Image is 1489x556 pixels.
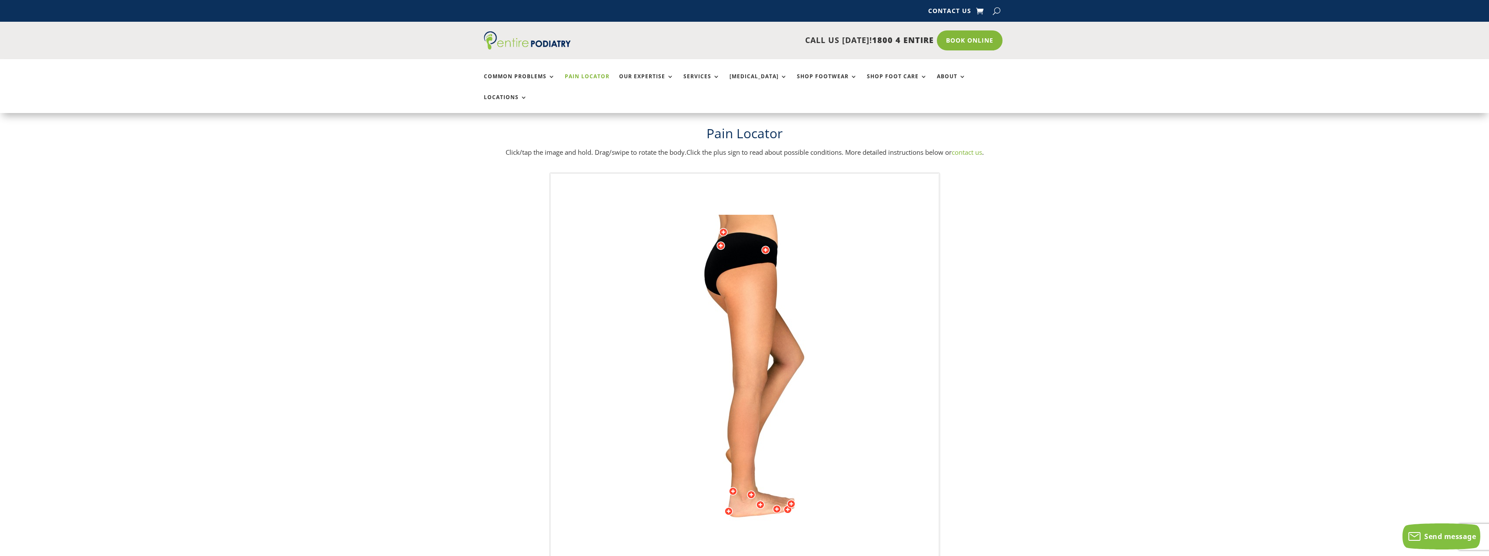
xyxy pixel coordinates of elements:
[867,73,927,92] a: Shop Foot Care
[686,148,984,156] span: Click the plus sign to read about possible conditions. More detailed instructions below or .
[937,30,1003,50] a: Book Online
[484,31,571,50] img: logo (1)
[1402,523,1480,549] button: Send message
[565,73,610,92] a: Pain Locator
[506,148,686,156] span: Click/tap the image and hold. Drag/swipe to rotate the body.
[952,148,982,156] a: contact us
[797,73,857,92] a: Shop Footwear
[484,43,571,51] a: Entire Podiatry
[484,124,1006,147] h1: Pain Locator
[683,73,720,92] a: Services
[730,73,787,92] a: [MEDICAL_DATA]
[937,73,966,92] a: About
[872,35,934,45] span: 1800 4 ENTIRE
[604,35,934,46] p: CALL US [DATE]!
[928,8,971,17] a: Contact Us
[484,73,555,92] a: Common Problems
[1424,532,1476,541] span: Send message
[619,73,674,92] a: Our Expertise
[484,94,527,113] a: Locations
